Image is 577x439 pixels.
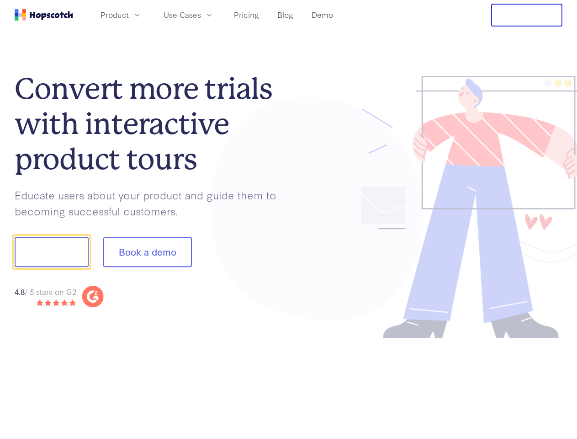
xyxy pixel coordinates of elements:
span: Product [101,9,129,21]
div: / 5 stars on G2 [15,286,76,298]
button: Show me! [15,237,89,268]
button: Product [95,7,147,22]
a: Pricing [230,7,263,22]
a: Blog [274,7,297,22]
h1: Convert more trials with interactive product tours [15,71,289,177]
span: Use Cases [164,9,201,21]
a: Home [15,9,73,21]
button: Use Cases [158,7,219,22]
strong: 4.8 [15,286,25,297]
a: Demo [308,7,337,22]
button: Free Trial [491,4,562,27]
button: Book a demo [103,237,192,268]
p: Educate users about your product and guide them to becoming successful customers. [15,187,289,219]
